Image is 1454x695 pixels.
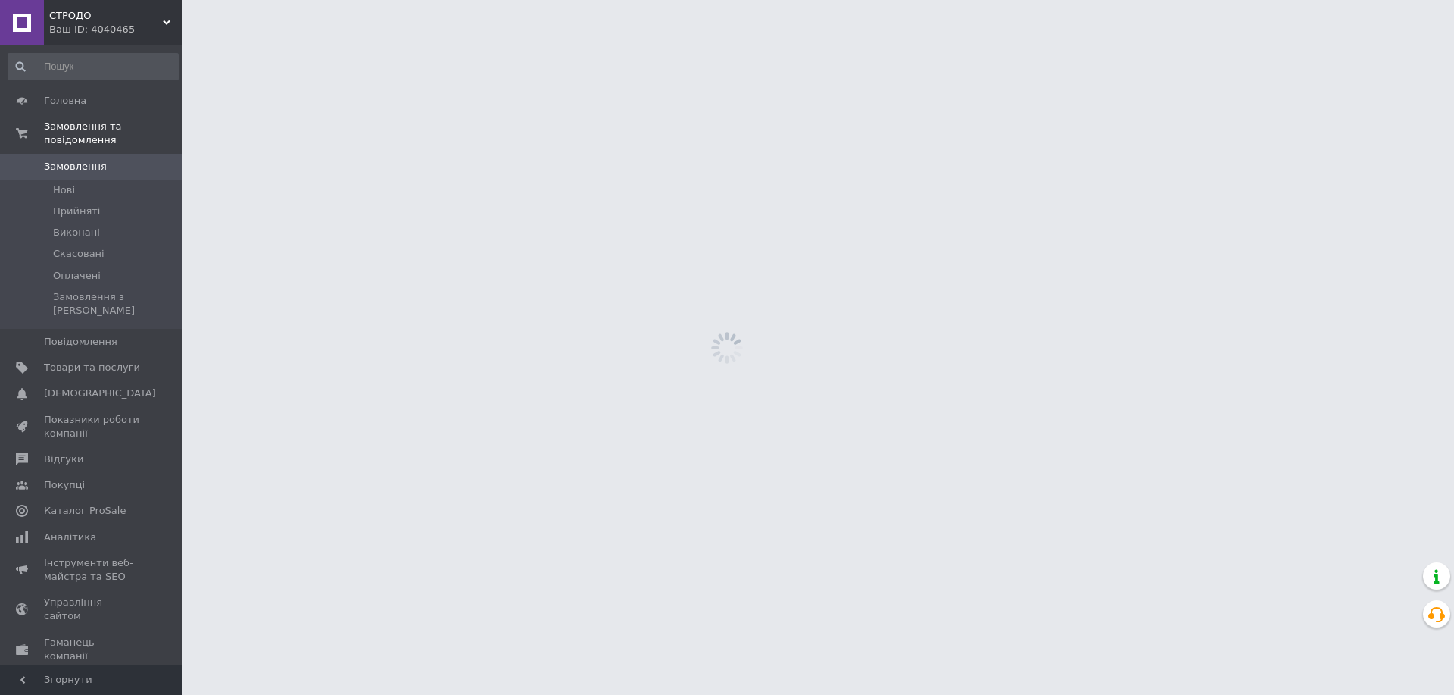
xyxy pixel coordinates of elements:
span: Виконані [53,226,100,239]
span: Нові [53,183,75,197]
span: Замовлення та повідомлення [44,120,182,147]
span: Каталог ProSale [44,504,126,518]
span: Головна [44,94,86,108]
span: Повідомлення [44,335,117,349]
span: [DEMOGRAPHIC_DATA] [44,387,156,400]
span: Товари та послуги [44,361,140,374]
span: Відгуки [44,452,83,466]
span: Управління сайтом [44,596,140,623]
span: СТРОДО [49,9,163,23]
span: Аналітика [44,531,96,544]
input: Пошук [8,53,179,80]
span: Показники роботи компанії [44,413,140,440]
span: Прийняті [53,205,100,218]
span: Замовлення з [PERSON_NAME] [53,290,177,318]
span: Інструменти веб-майстра та SEO [44,556,140,584]
span: Замовлення [44,160,107,174]
div: Ваш ID: 4040465 [49,23,182,36]
span: Оплачені [53,269,101,283]
span: Покупці [44,478,85,492]
span: Скасовані [53,247,105,261]
span: Гаманець компанії [44,636,140,663]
